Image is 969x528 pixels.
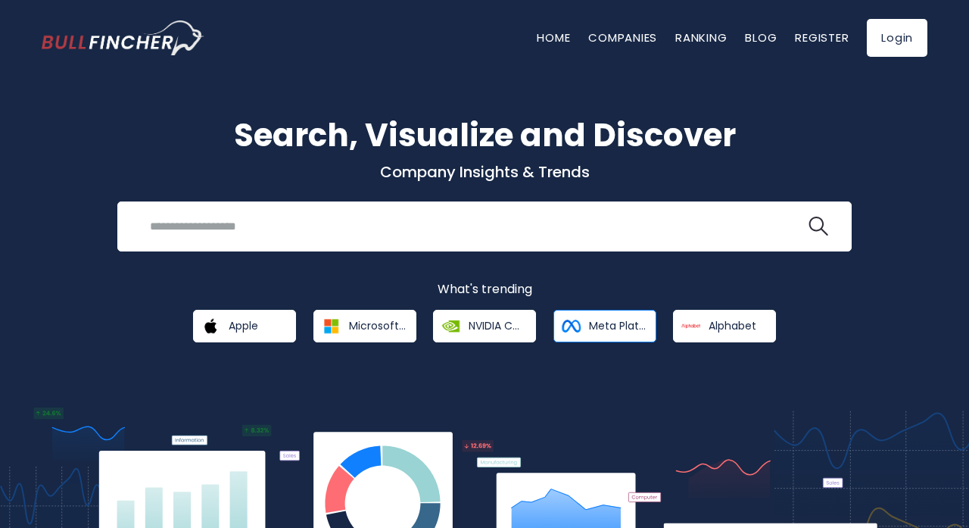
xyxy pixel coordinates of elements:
[809,217,828,236] img: search icon
[673,310,776,342] a: Alphabet
[795,30,849,45] a: Register
[867,19,927,57] a: Login
[553,310,656,342] a: Meta Platforms
[42,20,204,55] img: bullfincher logo
[675,30,727,45] a: Ranking
[42,20,204,55] a: Go to homepage
[42,111,927,159] h1: Search, Visualize and Discover
[42,282,927,298] p: What's trending
[589,319,646,333] span: Meta Platforms
[433,310,536,342] a: NVIDIA Corporation
[229,319,258,333] span: Apple
[745,30,777,45] a: Blog
[588,30,657,45] a: Companies
[537,30,570,45] a: Home
[42,162,927,182] p: Company Insights & Trends
[469,319,525,333] span: NVIDIA Corporation
[313,310,416,342] a: Microsoft Corporation
[709,319,756,333] span: Alphabet
[193,310,296,342] a: Apple
[349,319,406,333] span: Microsoft Corporation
